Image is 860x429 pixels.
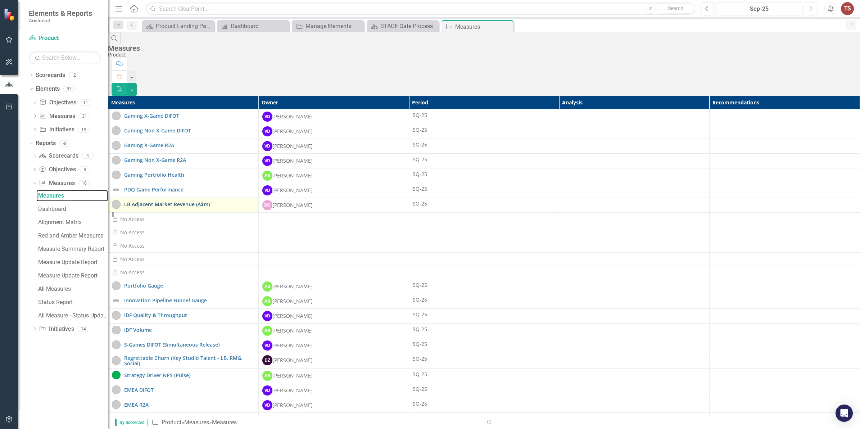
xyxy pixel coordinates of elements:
img: Not Started [112,171,121,179]
td: Double-Click to Edit [710,383,860,398]
a: Measures [39,112,75,121]
td: Double-Click to Edit [559,338,710,353]
td: Double-Click to Edit [559,279,710,294]
td: Double-Click to Edit [559,139,710,153]
a: Dashboard [219,22,287,31]
div: Measures [38,193,108,199]
td: Double-Click to Edit [258,168,409,183]
div: STAGE Gate Process [380,22,437,31]
div: Open Intercom Messenger [836,405,853,422]
small: Aristocrat [29,18,92,23]
div: [PERSON_NAME] [272,372,313,379]
input: Search Below... [29,51,101,64]
button: Sep-25 [716,2,802,15]
input: Search ClearPoint... [146,3,695,15]
a: Gaming X-Game DIFOT [124,113,255,118]
a: Objectives [39,166,76,174]
img: Not Started [112,385,121,394]
a: Gaming Non X-Game R2A [124,157,255,163]
img: Not Started [112,340,121,349]
a: LB Adjacent Market Revenue (A$m) [124,202,255,207]
div: AB [262,281,272,292]
td: Double-Click to Edit Right Click for Context Menu [108,383,259,398]
a: EMEA DIFOT [124,387,255,393]
td: Double-Click to Edit [559,353,710,369]
td: Double-Click to Edit Right Click for Context Menu [108,353,259,369]
button: Search [657,4,693,14]
a: Regrettable Churn (Key Studio Talent - LB, RMG, Social) [124,355,255,366]
img: Not Started [112,156,121,164]
a: Elements [36,85,60,93]
a: S-Games DIFOT (Simultaneous Release) [124,342,255,347]
div: VD [262,340,272,351]
div: 2 [69,72,80,78]
a: Gaming X-Game R2A [124,143,255,148]
div: All Measures [38,286,108,292]
a: Measure Update Report [36,270,108,281]
td: Double-Click to Edit [258,109,409,124]
td: Double-Click to Edit Right Click for Context Menu [108,338,259,353]
div: SQ-25 [413,371,556,378]
div: [PERSON_NAME] [272,128,313,135]
div: VD [262,112,272,122]
div: SQ-25 [413,185,556,193]
div: VD [262,385,272,396]
a: STAGE Gate Process [368,22,437,31]
div: No Access [120,216,145,223]
div: [PERSON_NAME] [272,113,313,120]
div: SQ-25 [413,141,556,148]
div: SQ-25 [413,156,556,163]
a: Product Landing Page [144,22,212,31]
div: VD [262,185,272,195]
td: Double-Click to Edit [710,323,860,338]
td: Double-Click to Edit [559,294,710,308]
div: 9 [80,167,91,173]
a: IDF Volume [124,327,255,333]
td: Double-Click to Edit [258,323,409,338]
a: Measure Summary Report [36,243,108,255]
span: Search [668,5,683,11]
td: Double-Click to Edit [710,398,860,413]
a: Objectives [39,99,76,107]
td: Double-Click to Edit [710,369,860,383]
td: Double-Click to Edit [559,369,710,383]
a: Initiatives [39,325,74,333]
td: Double-Click to Edit [559,124,710,139]
div: [PERSON_NAME] [272,172,313,179]
div: All Measure - Status Update [38,312,108,319]
button: TS [841,2,854,15]
img: Not Started [112,141,121,150]
div: AB [262,371,272,381]
a: IDF Quality & Throughput [124,312,255,318]
td: Double-Click to Edit Right Click for Context Menu [108,294,259,308]
div: 11 [80,99,91,105]
td: Double-Click to Edit [258,124,409,139]
div: Dashboard [231,22,287,31]
td: Double-Click to Edit [710,353,860,369]
div: DZ [262,355,272,365]
td: Double-Click to Edit [559,109,710,124]
div: SQ-25 [413,126,556,134]
a: Red and Amber Measures [36,230,108,241]
img: Not Started [112,126,121,135]
a: PDQ Game Performance [124,187,255,192]
td: Double-Click to Edit Right Click for Context Menu [108,109,259,124]
div: VD [262,400,272,410]
div: [PERSON_NAME] [272,283,313,290]
div: [PERSON_NAME] [272,342,313,349]
td: Double-Click to Edit Right Click for Context Menu [108,398,259,413]
div: No Access [120,229,145,236]
td: Double-Click to Edit [559,398,710,413]
td: Double-Click to Edit [258,294,409,308]
td: Double-Click to Edit [710,124,860,139]
img: Not Defined [112,296,121,305]
a: Measures [184,419,209,426]
div: Measure Update Report [38,259,108,266]
td: Double-Click to Edit Right Click for Context Menu [108,139,259,153]
div: 57 [63,86,75,92]
div: [PERSON_NAME] [272,357,313,364]
div: SQ-25 [413,112,556,119]
div: Measure Update Report [38,272,108,279]
td: Double-Click to Edit Right Click for Context Menu [108,369,259,383]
